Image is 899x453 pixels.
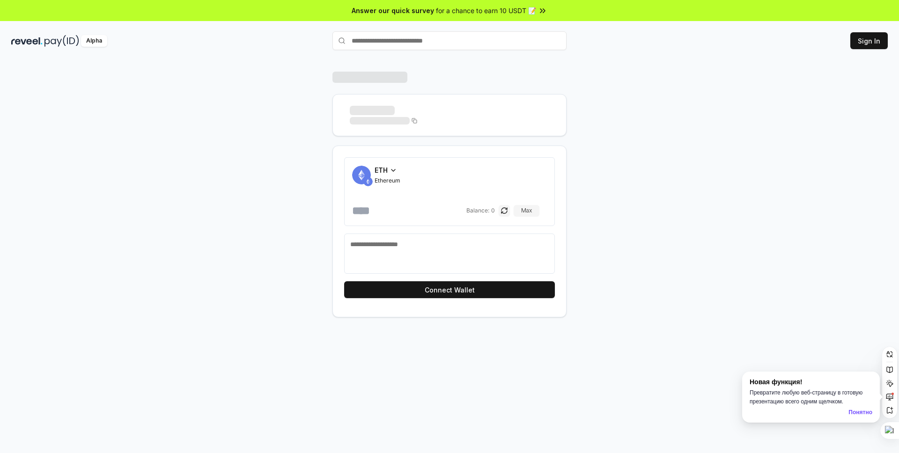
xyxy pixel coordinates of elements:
span: Ethereum [375,177,400,184]
button: Connect Wallet [344,281,555,298]
button: Max [514,205,539,216]
img: reveel_dark [11,35,43,47]
div: Alpha [81,35,107,47]
span: ETH [375,165,388,175]
span: 0 [491,207,495,214]
span: Balance: [466,207,489,214]
span: Answer our quick survey [352,6,434,15]
img: ETH.svg [363,177,373,186]
button: Sign In [850,32,888,49]
img: pay_id [44,35,79,47]
span: for a chance to earn 10 USDT 📝 [436,6,536,15]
